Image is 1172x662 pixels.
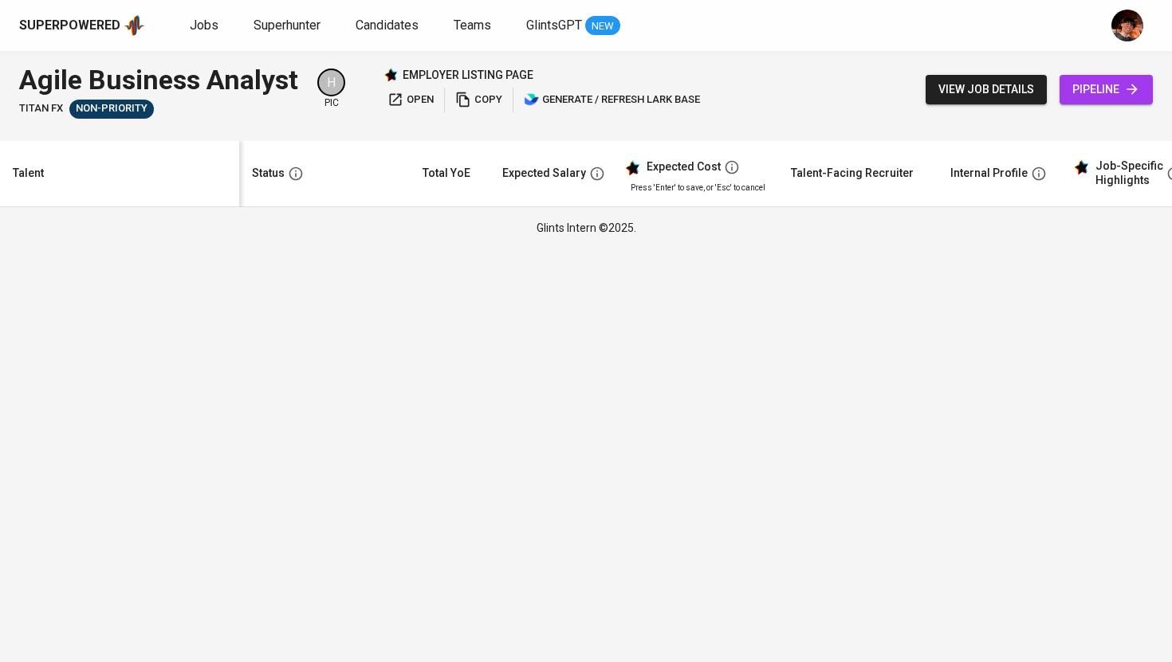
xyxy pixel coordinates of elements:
[451,88,506,112] button: copy
[647,160,721,174] div: Expected Cost
[387,91,434,109] span: open
[454,16,494,36] a: Teams
[356,18,419,33] span: Candidates
[254,18,321,33] span: Superhunter
[69,100,154,119] div: Talent(s) in Pipeline’s Final Stages
[520,88,704,112] button: lark generate / refresh lark base
[356,16,422,36] a: Candidates
[791,163,914,183] div: Talent-Facing Recruiter
[950,163,1028,183] div: Internal Profile
[1072,80,1140,100] span: pipeline
[69,101,154,116] span: Non-Priority
[383,88,438,112] button: open
[254,16,324,36] a: Superhunter
[403,67,533,83] p: employer listing page
[190,16,222,36] a: Jobs
[524,91,700,109] span: generate / refresh lark base
[1073,159,1089,175] img: glints_star.svg
[926,75,1047,104] button: view job details
[454,18,491,33] span: Teams
[524,92,540,108] img: lark
[252,163,285,183] div: Status
[526,18,582,33] span: GlintsGPT
[19,101,63,116] span: Titan FX
[317,69,345,110] div: pic
[938,80,1034,100] span: view job details
[19,14,145,37] a: Superpoweredapp logo
[624,160,640,176] img: glints_star.svg
[1111,10,1143,41] img: diemas@glints.com
[13,163,44,183] div: Talent
[1095,159,1163,187] div: Job-Specific Highlights
[423,163,470,183] div: Total YoE
[317,69,345,96] div: H
[585,18,620,34] span: NEW
[19,17,120,35] div: Superpowered
[455,91,502,109] span: copy
[502,163,586,183] div: Expected Salary
[1060,75,1153,104] a: pipeline
[190,18,218,33] span: Jobs
[124,14,145,37] img: app logo
[383,68,398,82] img: Glints Star
[631,182,765,194] p: Press 'Enter' to save, or 'Esc' to cancel
[19,61,298,100] div: Agile Business Analyst
[526,16,620,36] a: GlintsGPT NEW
